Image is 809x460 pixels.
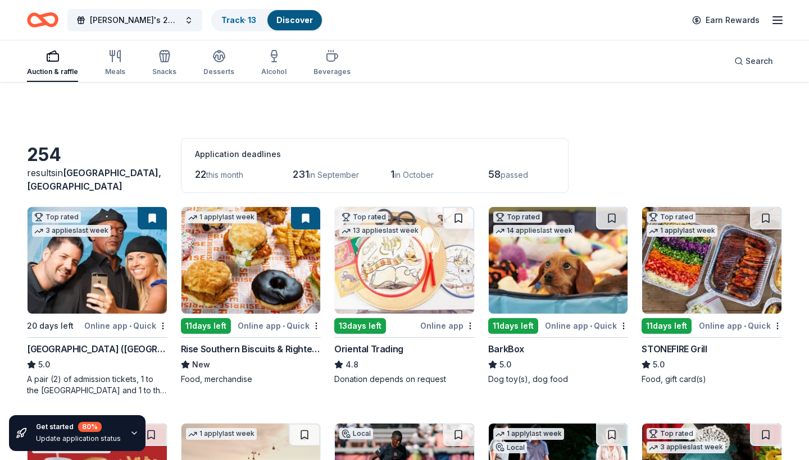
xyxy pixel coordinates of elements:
button: [PERSON_NAME]'s 2nd Annual [DATE] Ball [67,9,202,31]
span: New [192,358,210,371]
div: 13 days left [334,318,386,334]
a: Discover [276,15,313,25]
img: Image for Oriental Trading [335,207,474,314]
div: Beverages [313,67,351,76]
div: Online app Quick [238,319,321,333]
div: Update application status [36,434,121,443]
div: Rise Southern Biscuits & Righteous Chicken [181,342,321,356]
div: Top rated [647,428,696,439]
span: in October [394,170,434,180]
img: Image for Hollywood Wax Museum (Hollywood) [28,207,167,314]
span: • [590,321,592,330]
div: 254 [27,144,167,166]
img: Image for Rise Southern Biscuits & Righteous Chicken [181,207,321,314]
div: Top rated [493,211,542,223]
div: STONEFIRE Grill [642,342,707,356]
div: Online app [420,319,475,333]
span: passed [501,170,528,180]
span: 5.0 [653,358,665,371]
a: Image for Oriental TradingTop rated13 applieslast week13days leftOnline appOriental Trading4.8Don... [334,206,475,385]
a: Home [27,7,58,33]
button: Auction & raffle [27,45,78,82]
span: 5.0 [38,358,50,371]
div: Food, merchandise [181,374,321,385]
a: Image for Rise Southern Biscuits & Righteous Chicken1 applylast week11days leftOnline app•QuickRi... [181,206,321,385]
div: Local [339,428,373,439]
div: 11 days left [488,318,538,334]
span: • [744,321,746,330]
div: Local [493,442,527,453]
button: Alcohol [261,45,287,82]
div: Online app Quick [84,319,167,333]
div: 11 days left [181,318,231,334]
div: Top rated [339,211,388,223]
span: [GEOGRAPHIC_DATA], [GEOGRAPHIC_DATA] [27,167,161,192]
button: Meals [105,45,125,82]
span: 5.0 [499,358,511,371]
span: 231 [293,168,309,180]
span: • [283,321,285,330]
img: Image for STONEFIRE Grill [642,207,781,314]
div: Top rated [647,211,696,223]
div: Food, gift card(s) [642,374,782,385]
a: Earn Rewards [685,10,766,30]
span: 4.8 [346,358,358,371]
div: 3 applies last week [32,225,111,237]
div: Snacks [152,67,176,76]
div: Auction & raffle [27,67,78,76]
div: Alcohol [261,67,287,76]
div: Online app Quick [545,319,628,333]
div: Donation depends on request [334,374,475,385]
span: Search [746,54,773,68]
div: Application deadlines [195,148,555,161]
span: 1 [390,168,394,180]
a: Image for STONEFIRE GrillTop rated1 applylast week11days leftOnline app•QuickSTONEFIRE Grill5.0Fo... [642,206,782,385]
img: Image for BarkBox [489,207,628,314]
button: Beverages [313,45,351,82]
div: 14 applies last week [493,225,575,237]
span: • [129,321,131,330]
div: 80 % [78,422,102,432]
div: BarkBox [488,342,524,356]
div: Online app Quick [699,319,782,333]
a: Image for BarkBoxTop rated14 applieslast week11days leftOnline app•QuickBarkBox5.0Dog toy(s), dog... [488,206,629,385]
button: Desserts [203,45,234,82]
div: 1 apply last week [493,428,564,440]
div: 3 applies last week [647,441,725,453]
a: Track· 13 [221,15,256,25]
div: [GEOGRAPHIC_DATA] ([GEOGRAPHIC_DATA]) [27,342,167,356]
a: Image for Hollywood Wax Museum (Hollywood)Top rated3 applieslast week20 days leftOnline app•Quick... [27,206,167,396]
div: Dog toy(s), dog food [488,374,629,385]
div: A pair (2) of admission tickets, 1 to the [GEOGRAPHIC_DATA] and 1 to the [GEOGRAPHIC_DATA] [27,374,167,396]
div: Oriental Trading [334,342,403,356]
div: 1 apply last week [186,211,257,223]
span: this month [206,170,243,180]
div: Meals [105,67,125,76]
span: 22 [195,168,206,180]
div: 13 applies last week [339,225,421,237]
div: Top rated [32,211,81,223]
button: Track· 13Discover [211,9,323,31]
div: 20 days left [27,319,74,333]
span: in [27,167,161,192]
span: in September [309,170,359,180]
div: Desserts [203,67,234,76]
div: 1 apply last week [186,428,257,440]
span: 58 [488,168,501,180]
div: results [27,166,167,193]
div: 1 apply last week [647,225,717,237]
button: Snacks [152,45,176,82]
span: [PERSON_NAME]'s 2nd Annual [DATE] Ball [90,13,180,27]
button: Search [725,50,782,72]
div: 11 days left [642,318,692,334]
div: Get started [36,422,121,432]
